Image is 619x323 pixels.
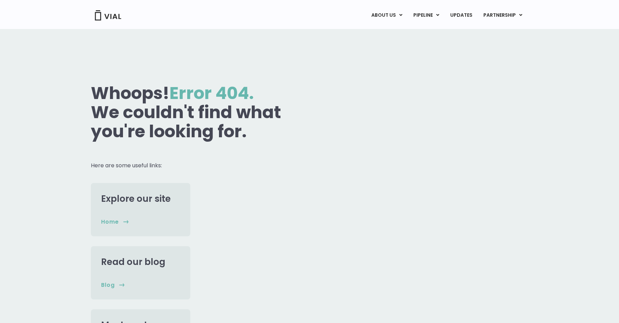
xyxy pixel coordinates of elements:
span: Error 404. [169,81,254,105]
span: Here are some useful links: [91,161,162,169]
span: Blog [101,281,115,289]
a: PARTNERSHIPMenu Toggle [478,10,528,21]
a: Read our blog [101,256,165,268]
a: PIPELINEMenu Toggle [408,10,444,21]
a: Explore our site [101,193,171,205]
h1: Whoops! We couldn't find what you're looking for. [91,84,307,141]
span: home [101,218,119,226]
a: UPDATES [445,10,478,21]
a: home [101,218,129,226]
a: ABOUT USMenu Toggle [366,10,408,21]
img: Vial Logo [94,10,122,20]
a: Blog [101,281,125,289]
